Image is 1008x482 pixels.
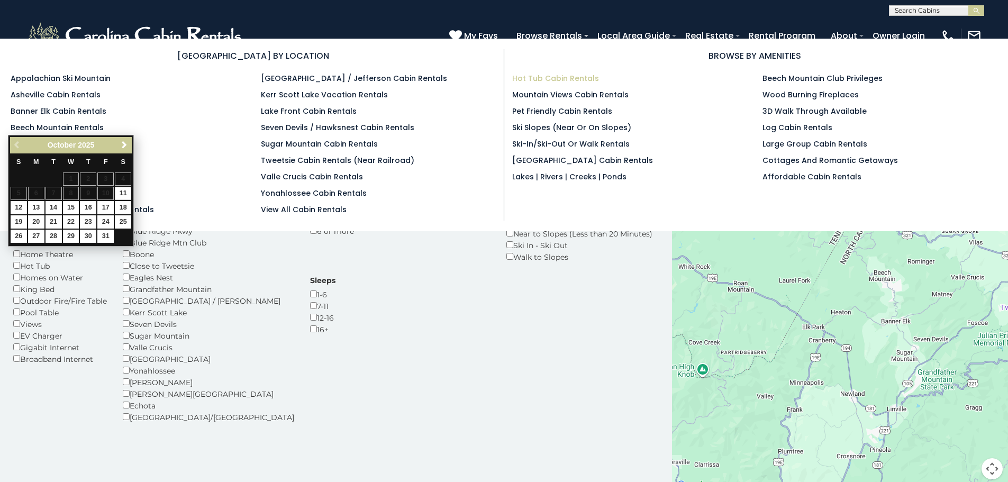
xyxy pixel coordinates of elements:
a: 29 [63,230,79,243]
a: 20 [28,215,44,229]
div: Sugar Mountain [123,330,294,341]
a: View All Cabin Rentals [261,204,347,215]
span: Saturday [121,158,125,166]
div: [GEOGRAPHIC_DATA] [123,353,294,365]
h3: BROWSE BY AMENITIES [512,49,998,62]
div: Views [13,318,107,330]
a: Local Area Guide [592,26,675,45]
a: Lakes | Rivers | Creeks | Ponds [512,171,626,182]
a: Lake Front Cabin Rentals [261,106,357,116]
div: Near to Slopes (Less than 20 Minutes) [506,228,652,239]
div: Hot Tub [13,260,107,271]
a: Banner Elk Cabin Rentals [11,106,106,116]
span: Tuesday [51,158,56,166]
a: 16 [80,201,96,214]
a: 23 [80,215,96,229]
a: Sugar Mountain Cabin Rentals [261,139,378,149]
div: Echota [123,399,294,411]
div: Home Theatre [13,248,107,260]
div: [PERSON_NAME] [123,376,294,388]
div: Valle Crucis [123,341,294,353]
span: Next [120,141,129,149]
a: My Favs [449,29,501,43]
a: 27 [28,230,44,243]
a: Rental Program [743,26,821,45]
div: [PERSON_NAME][GEOGRAPHIC_DATA] [123,388,294,399]
a: Wood Burning Fireplaces [762,89,859,100]
a: Ski-in/Ski-Out or Walk Rentals [512,139,630,149]
div: Yonahlossee [123,365,294,376]
div: Broadband Internet [13,353,107,365]
button: Map camera controls [982,458,1003,479]
div: 12-16 [310,312,335,323]
div: Eagles Nest [123,271,294,283]
a: [GEOGRAPHIC_DATA] / Jefferson Cabin Rentals [261,73,447,84]
div: Walk to Slopes [506,251,652,262]
a: 19 [11,215,27,229]
a: Mountain Views Cabin Rentals [512,89,629,100]
a: 24 [97,215,114,229]
a: Hot Tub Cabin Rentals [512,73,599,84]
a: Tweetsie Cabin Rentals (Near Railroad) [261,155,414,166]
div: Kerr Scott Lake [123,306,294,318]
span: Thursday [86,158,90,166]
a: Browse Rentals [511,26,587,45]
a: Beech Mountain Rentals [11,122,104,133]
a: Valle Crucis Cabin Rentals [261,171,363,182]
span: Sunday [16,158,21,166]
span: October [48,141,76,149]
span: Monday [33,158,39,166]
div: Seven Devils [123,318,294,330]
div: Grandfather Mountain [123,283,294,295]
a: [GEOGRAPHIC_DATA] Cabin Rentals [512,155,653,166]
a: 11 [115,187,131,200]
div: Close to Tweetsie [123,260,294,271]
a: Kerr Scott Lake Vacation Rentals [261,89,388,100]
a: 18 [115,201,131,214]
label: Sleeps [310,275,335,286]
div: King Bed [13,283,107,295]
a: 3D Walk Through Available [762,106,867,116]
a: 14 [46,201,62,214]
div: Ski In - Ski Out [506,239,652,251]
a: Cottages and Romantic Getaways [762,155,898,166]
a: Appalachian Ski Mountain [11,73,111,84]
h3: [GEOGRAPHIC_DATA] BY LOCATION [11,49,496,62]
a: Yonahlossee Cabin Rentals [261,188,367,198]
img: mail-regular-white.png [967,29,982,43]
a: 21 [46,215,62,229]
div: EV Charger [13,330,107,341]
a: Beech Mountain Club Privileges [762,73,883,84]
div: Gigabit Internet [13,341,107,353]
a: 31 [97,230,114,243]
a: 15 [63,201,79,214]
a: 13 [28,201,44,214]
div: Pool Table [13,306,107,318]
a: Ski Slopes (Near or On Slopes) [512,122,631,133]
a: Asheville Cabin Rentals [11,89,101,100]
a: Log Cabin Rentals [762,122,832,133]
span: My Favs [464,29,498,42]
a: About [825,26,862,45]
a: Large Group Cabin Rentals [762,139,867,149]
a: Next [117,139,131,152]
div: Boone [123,248,294,260]
a: Real Estate [680,26,739,45]
span: Wednesday [68,158,74,166]
a: 26 [11,230,27,243]
a: 22 [63,215,79,229]
div: 16+ [310,323,335,335]
a: 28 [46,230,62,243]
a: Seven Devils / Hawksnest Cabin Rentals [261,122,414,133]
span: 2025 [78,141,94,149]
a: 30 [80,230,96,243]
a: Pet Friendly Cabin Rentals [512,106,612,116]
a: 25 [115,215,131,229]
img: phone-regular-white.png [941,29,956,43]
img: White-1-2.png [26,20,246,52]
div: Homes on Water [13,271,107,283]
div: [GEOGRAPHIC_DATA]/[GEOGRAPHIC_DATA] [123,411,294,423]
a: Affordable Cabin Rentals [762,171,861,182]
div: Blue Ridge Mtn Club [123,237,294,248]
div: Outdoor Fire/Fire Table [13,295,107,306]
